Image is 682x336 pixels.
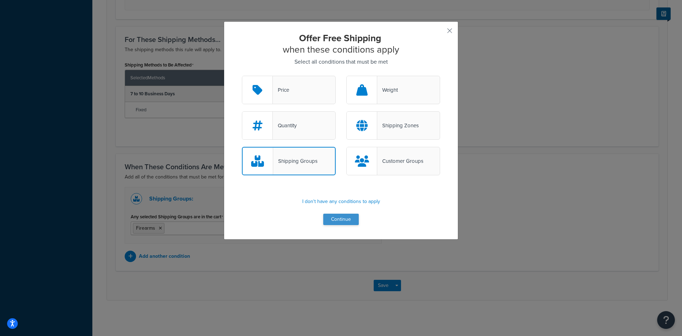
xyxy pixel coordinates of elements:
[273,85,289,95] div: Price
[242,32,440,55] h2: when these conditions apply
[377,85,398,95] div: Weight
[242,57,440,67] p: Select all conditions that must be met
[273,121,297,130] div: Quantity
[377,121,419,130] div: Shipping Zones
[377,156,423,166] div: Customer Groups
[273,156,318,166] div: Shipping Groups
[299,31,381,45] strong: Offer Free Shipping
[323,214,359,225] button: Continue
[242,197,440,207] p: I don't have any conditions to apply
